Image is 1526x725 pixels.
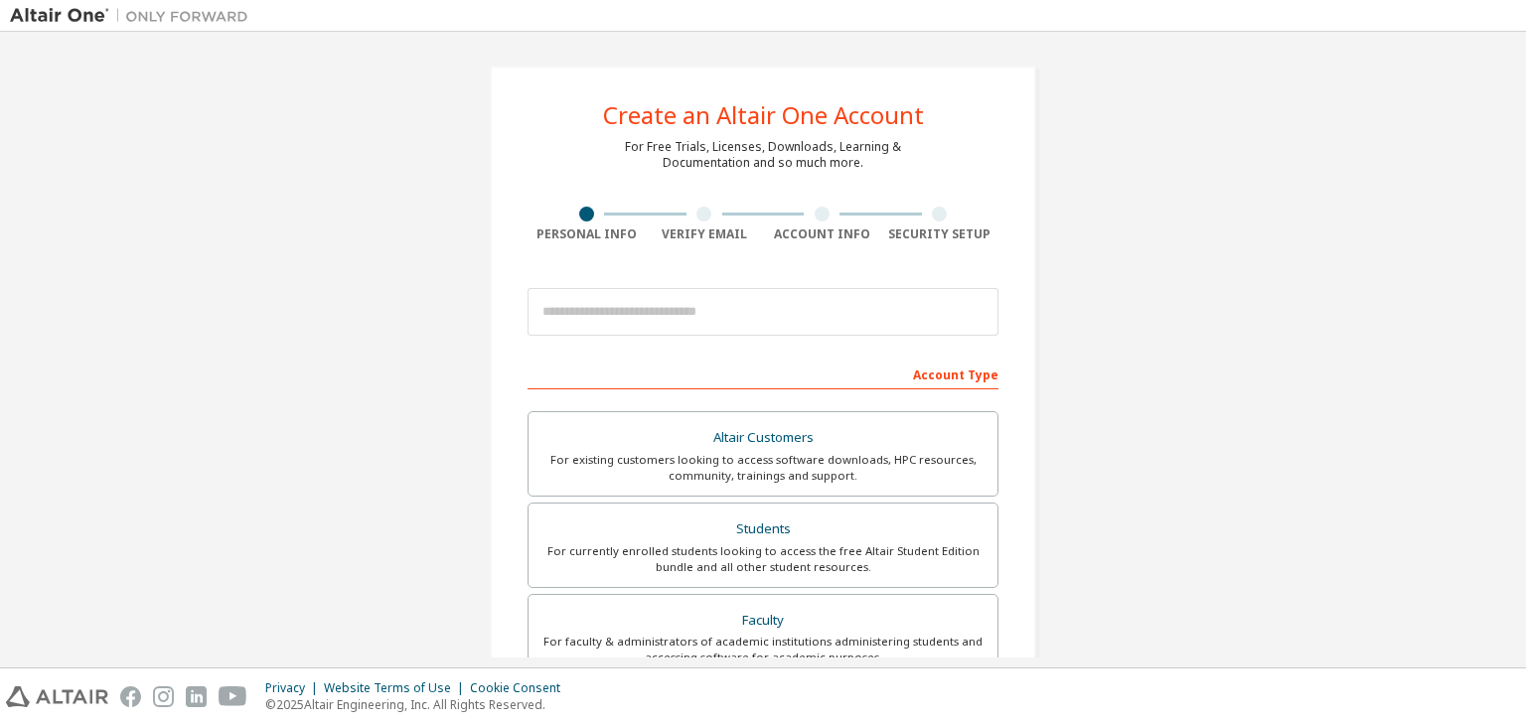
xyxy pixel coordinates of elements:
div: For existing customers looking to access software downloads, HPC resources, community, trainings ... [540,452,986,484]
div: Cookie Consent [470,680,572,696]
div: Personal Info [528,226,646,242]
div: Altair Customers [540,424,986,452]
div: Account Info [763,226,881,242]
div: Account Type [528,358,998,389]
div: Faculty [540,607,986,635]
p: © 2025 Altair Engineering, Inc. All Rights Reserved. [265,696,572,713]
div: For currently enrolled students looking to access the free Altair Student Edition bundle and all ... [540,543,986,575]
img: instagram.svg [153,686,174,707]
img: youtube.svg [219,686,247,707]
img: altair_logo.svg [6,686,108,707]
img: facebook.svg [120,686,141,707]
div: For Free Trials, Licenses, Downloads, Learning & Documentation and so much more. [625,139,901,171]
div: Website Terms of Use [324,680,470,696]
div: Verify Email [646,226,764,242]
div: Privacy [265,680,324,696]
img: Altair One [10,6,258,26]
img: linkedin.svg [186,686,207,707]
div: Students [540,515,986,543]
div: For faculty & administrators of academic institutions administering students and accessing softwa... [540,634,986,665]
div: Create an Altair One Account [603,103,924,127]
div: Security Setup [881,226,999,242]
